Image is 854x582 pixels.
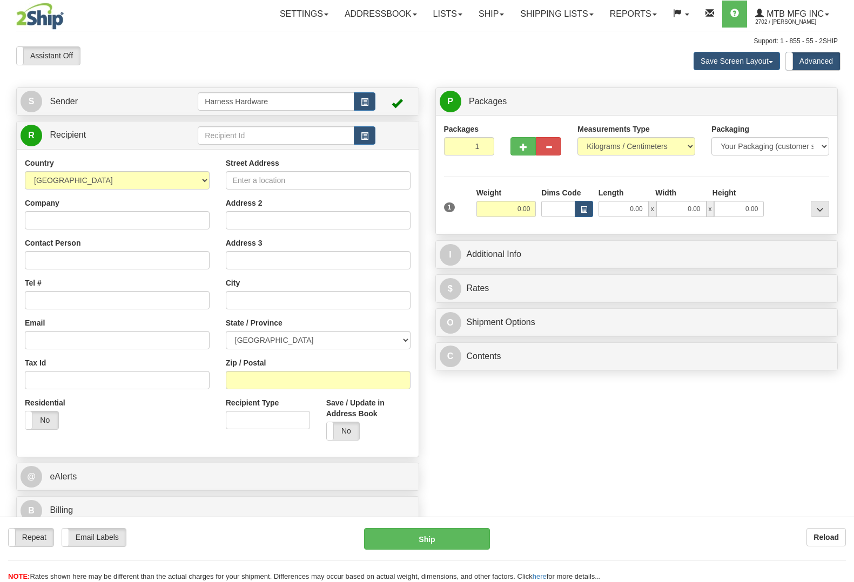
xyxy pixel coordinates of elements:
input: Enter a location [226,171,411,190]
label: Company [25,198,59,208]
span: NOTE: [8,572,30,580]
label: Tel # [25,278,42,288]
button: Reload [806,528,846,546]
span: 2702 / [PERSON_NAME] [755,17,836,28]
label: No [25,411,58,429]
span: x [707,201,714,217]
span: P [440,91,461,112]
label: Packaging [711,124,749,134]
a: P Packages [440,91,834,113]
a: S Sender [21,91,198,113]
label: Address 3 [226,238,263,248]
a: here [533,572,547,580]
img: logo2702.jpg [16,3,64,30]
span: Recipient [50,130,86,139]
label: Contact Person [25,238,80,248]
a: Reports [602,1,665,28]
a: Settings [272,1,337,28]
label: Address 2 [226,198,263,208]
a: @ eAlerts [21,466,415,488]
label: Length [599,187,624,198]
span: Billing [50,505,73,515]
div: Support: 1 - 855 - 55 - 2SHIP [16,37,838,46]
a: $Rates [440,278,834,300]
iframe: chat widget [829,236,853,346]
label: Advanced [786,52,840,70]
span: S [21,91,42,112]
label: Width [655,187,676,198]
span: eAlerts [50,472,77,481]
label: Weight [476,187,501,198]
label: Tax Id [25,357,46,368]
label: Email [25,317,45,328]
label: Packages [444,124,479,134]
span: x [649,201,656,217]
span: C [440,346,461,367]
label: Dims Code [541,187,581,198]
label: Street Address [226,158,279,168]
span: Sender [50,97,78,106]
label: Save / Update in Address Book [326,397,411,419]
a: Lists [425,1,470,28]
a: R Recipient [21,124,178,146]
a: MTB MFG INC 2702 / [PERSON_NAME] [747,1,837,28]
a: B Billing [21,499,415,522]
input: Recipient Id [198,126,354,145]
span: I [440,244,461,266]
label: Recipient Type [226,397,279,408]
label: State / Province [226,317,283,328]
label: Measurements Type [577,124,650,134]
label: Country [25,158,54,168]
span: 1 [444,202,455,212]
label: City [226,278,240,288]
span: O [440,312,461,334]
a: Addressbook [337,1,425,28]
b: Reload [813,533,839,542]
a: Shipping lists [512,1,601,28]
input: Sender Id [198,92,354,111]
span: R [21,125,42,146]
div: ... [811,201,829,217]
label: Repeat [9,529,53,546]
span: B [21,500,42,522]
span: @ [21,466,42,488]
span: MTB MFG INC [764,9,824,18]
span: Packages [469,97,507,106]
button: Ship [364,528,490,550]
label: Residential [25,397,65,408]
button: Save Screen Layout [694,52,780,70]
label: Email Labels [62,529,126,546]
label: Height [712,187,736,198]
label: No [327,422,360,439]
label: Assistant Off [17,47,80,64]
a: CContents [440,346,834,368]
label: Zip / Postal [226,357,266,368]
a: Ship [470,1,512,28]
span: $ [440,278,461,300]
a: OShipment Options [440,312,834,334]
a: IAdditional Info [440,243,834,266]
